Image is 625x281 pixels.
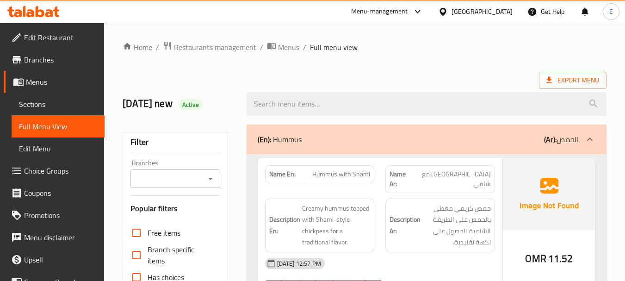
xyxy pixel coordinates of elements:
[148,227,180,238] span: Free items
[4,204,105,226] a: Promotions
[156,42,159,53] li: /
[148,244,212,266] span: Branch specific items
[4,160,105,182] a: Choice Groups
[539,72,606,89] span: Export Menu
[258,134,302,145] p: Hummus
[24,232,97,243] span: Menu disclaimer
[312,169,370,179] span: Hummus with Shami
[390,169,412,189] strong: Name Ar:
[303,42,306,53] li: /
[123,97,235,111] h2: [DATE] new
[163,41,256,53] a: Restaurants management
[452,6,513,17] div: [GEOGRAPHIC_DATA]
[260,42,263,53] li: /
[26,76,97,87] span: Menus
[269,169,296,179] strong: Name En:
[24,165,97,176] span: Choice Groups
[247,92,606,116] input: search
[609,6,613,17] span: E
[24,54,97,65] span: Branches
[174,42,256,53] span: Restaurants management
[269,214,300,237] strong: Description En:
[546,75,599,86] span: Export Menu
[544,132,557,146] b: (Ar):
[123,41,606,53] nav: breadcrumb
[12,115,105,137] a: Full Menu View
[12,137,105,160] a: Edit Menu
[267,41,299,53] a: Menus
[19,99,97,110] span: Sections
[204,172,217,185] button: Open
[123,42,152,53] a: Home
[278,42,299,53] span: Menus
[4,26,105,49] a: Edit Restaurant
[544,134,579,145] p: الحمص
[273,259,325,268] span: [DATE] 12:57 PM
[130,203,220,214] h3: Popular filters
[24,32,97,43] span: Edit Restaurant
[4,249,105,271] a: Upsell
[247,125,606,154] div: (En): Hummus(Ar):الحمص
[525,250,546,268] span: OMR
[19,121,97,132] span: Full Menu View
[12,93,105,115] a: Sections
[130,132,220,152] div: Filter
[390,214,421,237] strong: Description Ar:
[24,210,97,221] span: Promotions
[179,100,203,109] span: Active
[258,132,271,146] b: (En):
[4,49,105,71] a: Branches
[422,203,491,248] span: حمص كريمي مغطى بالحمص على الطريقة الشامية للحصول على نكهة تقليدية.
[4,71,105,93] a: Menus
[24,187,97,199] span: Coupons
[24,254,97,265] span: Upsell
[412,169,491,189] span: [GEOGRAPHIC_DATA] مع شامي
[4,182,105,204] a: Coupons
[19,143,97,154] span: Edit Menu
[179,99,203,110] div: Active
[548,250,573,268] span: 11.52
[503,158,595,230] img: Ae5nvW7+0k+MAAAAAElFTkSuQmCC
[310,42,358,53] span: Full menu view
[4,226,105,249] a: Menu disclaimer
[302,203,371,248] span: Creamy hummus topped with Shami-style chickpeas for a traditional flavor.
[351,6,408,17] div: Menu-management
